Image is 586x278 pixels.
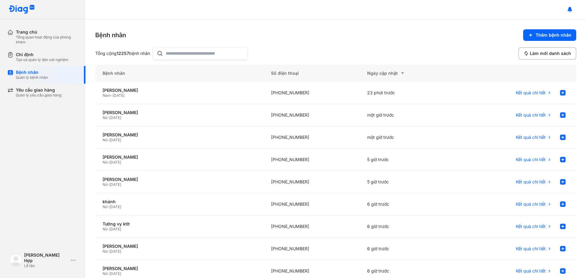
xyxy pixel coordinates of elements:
[367,70,449,77] div: Ngày cập nhật
[516,201,546,207] span: Kết quả chi tiết
[264,82,360,104] div: [PHONE_NUMBER]
[536,32,571,38] span: Thêm bệnh nhân
[103,132,256,138] div: [PERSON_NAME]
[103,154,256,160] div: [PERSON_NAME]
[109,249,121,254] span: [DATE]
[16,70,48,75] div: Bệnh nhân
[519,47,576,60] button: Làm mới danh sách
[103,115,107,120] span: Nữ
[103,160,107,164] span: Nữ
[103,182,107,187] span: Nữ
[264,171,360,193] div: [PHONE_NUMBER]
[107,204,109,209] span: -
[103,266,256,271] div: [PERSON_NAME]
[16,57,68,62] div: Tạo và quản lý đơn xét nghiệm
[360,215,456,238] div: 6 giờ trước
[16,29,78,35] div: Trang chủ
[103,227,107,231] span: Nữ
[16,52,68,57] div: Chỉ định
[360,193,456,215] div: 6 giờ trước
[95,65,264,82] div: Bệnh nhân
[103,177,256,182] div: [PERSON_NAME]
[111,93,113,98] span: -
[516,246,546,251] span: Kết quả chi tiết
[109,227,121,231] span: [DATE]
[109,138,121,142] span: [DATE]
[523,29,576,41] button: Thêm bệnh nhân
[103,221,256,227] div: Tường vy ktlt
[360,171,456,193] div: 5 giờ trước
[16,35,78,45] div: Tổng quan hoạt động của phòng khám
[103,88,256,93] div: [PERSON_NAME]
[16,93,61,98] div: Quản lý yêu cầu giao hàng
[109,115,121,120] span: [DATE]
[107,182,109,187] span: -
[10,254,22,266] img: logo
[360,82,456,104] div: 23 phút trước
[109,182,121,187] span: [DATE]
[103,199,256,204] div: khánh
[360,238,456,260] div: 6 giờ trước
[264,104,360,126] div: [PHONE_NUMBER]
[113,93,125,98] span: [DATE]
[103,110,256,115] div: [PERSON_NAME]
[117,51,129,56] span: 12257
[107,227,109,231] span: -
[516,268,546,274] span: Kết quả chi tiết
[264,238,360,260] div: [PHONE_NUMBER]
[264,149,360,171] div: [PHONE_NUMBER]
[95,31,126,39] div: Bệnh nhân
[107,160,109,164] span: -
[109,160,121,164] span: [DATE]
[107,115,109,120] span: -
[16,75,48,80] div: Quản lý bệnh nhân
[109,271,121,276] span: [DATE]
[103,244,256,249] div: [PERSON_NAME]
[360,126,456,149] div: một giờ trước
[103,249,107,254] span: Nữ
[264,193,360,215] div: [PHONE_NUMBER]
[107,249,109,254] span: -
[264,65,360,82] div: Số điện thoại
[530,51,571,56] span: Làm mới danh sách
[516,179,546,185] span: Kết quả chi tiết
[107,138,109,142] span: -
[103,93,111,98] span: Nam
[516,135,546,140] span: Kết quả chi tiết
[103,138,107,142] span: Nữ
[360,104,456,126] div: một giờ trước
[360,149,456,171] div: 5 giờ trước
[516,90,546,96] span: Kết quả chi tiết
[264,215,360,238] div: [PHONE_NUMBER]
[24,252,68,263] div: [PERSON_NAME] Hợp
[516,112,546,118] span: Kết quả chi tiết
[9,5,35,14] img: logo
[24,263,68,268] div: Lễ tân
[95,51,150,56] div: Tổng cộng bệnh nhân
[103,204,107,209] span: Nữ
[103,271,107,276] span: Nữ
[109,204,121,209] span: [DATE]
[107,271,109,276] span: -
[264,126,360,149] div: [PHONE_NUMBER]
[516,157,546,162] span: Kết quả chi tiết
[16,87,61,93] div: Yêu cầu giao hàng
[516,224,546,229] span: Kết quả chi tiết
